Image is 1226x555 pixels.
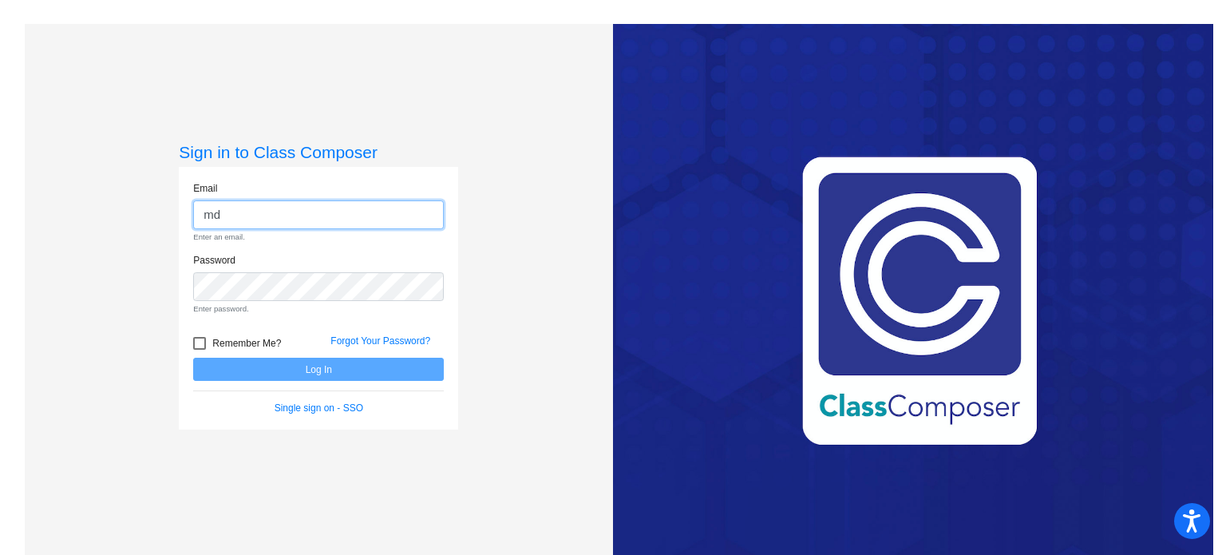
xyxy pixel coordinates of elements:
[193,181,217,196] label: Email
[275,402,363,414] a: Single sign on - SSO
[330,335,430,347] a: Forgot Your Password?
[193,253,235,268] label: Password
[212,334,281,353] span: Remember Me?
[179,142,458,162] h3: Sign in to Class Composer
[193,303,444,315] small: Enter password.
[193,358,444,381] button: Log In
[193,232,444,243] small: Enter an email.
